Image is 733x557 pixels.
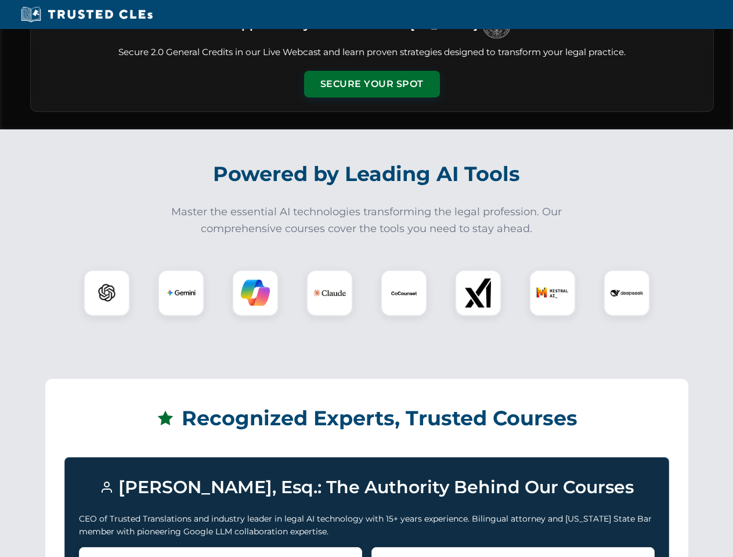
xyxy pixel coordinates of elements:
[164,204,570,237] p: Master the essential AI technologies transforming the legal profession. Our comprehensive courses...
[84,270,130,316] div: ChatGPT
[529,270,576,316] div: Mistral AI
[45,154,688,194] h2: Powered by Leading AI Tools
[241,278,270,308] img: Copilot Logo
[464,278,493,308] img: xAI Logo
[611,277,643,309] img: DeepSeek Logo
[79,512,655,538] p: CEO of Trusted Translations and industry leader in legal AI technology with 15+ years experience....
[604,270,650,316] div: DeepSeek
[90,276,124,310] img: ChatGPT Logo
[455,270,501,316] div: xAI
[389,278,418,308] img: CoCounsel Logo
[232,270,279,316] div: Copilot
[304,71,440,97] button: Secure Your Spot
[45,46,699,59] p: Secure 2.0 General Credits in our Live Webcast and learn proven strategies designed to transform ...
[313,277,346,309] img: Claude Logo
[306,270,353,316] div: Claude
[381,270,427,316] div: CoCounsel
[17,6,156,23] img: Trusted CLEs
[536,277,569,309] img: Mistral AI Logo
[79,472,655,503] h3: [PERSON_NAME], Esq.: The Authority Behind Our Courses
[64,398,669,439] h2: Recognized Experts, Trusted Courses
[167,278,196,308] img: Gemini Logo
[158,270,204,316] div: Gemini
